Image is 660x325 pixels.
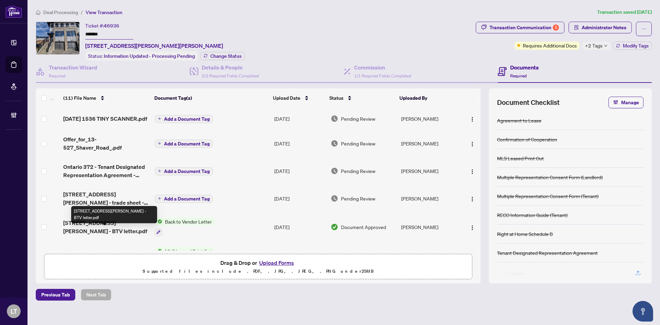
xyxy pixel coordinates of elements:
button: Add a Document Tag [155,114,213,123]
th: Uploaded By [397,88,459,108]
td: [PERSON_NAME] [398,157,461,185]
span: Ontario 372 - Tenant Designated Representation Agreement - Authority fo.pdf [63,163,149,179]
span: [STREET_ADDRESS][PERSON_NAME][PERSON_NAME] [85,42,223,50]
button: Transaction Communication5 [476,22,564,33]
td: [PERSON_NAME] [398,242,461,271]
div: Confirmation of Cooperation [497,136,557,143]
span: 46936 [104,23,119,29]
span: Back to Vendor Letter [162,218,214,225]
img: Document Status [331,223,338,231]
span: Document Checklist [497,98,560,107]
div: Tenant Designated Representation Agreement [497,249,598,257]
span: View Transaction [86,9,122,15]
span: home [36,10,41,15]
th: Upload Date [270,88,327,108]
span: Pending Review [341,167,375,175]
img: Status Icon [155,218,162,225]
p: Supported files include .PDF, .JPG, .JPEG, .PNG under 25 MB [48,267,468,275]
div: [STREET_ADDRESS][PERSON_NAME] - BTV letter.pdf [71,206,157,223]
span: LT [11,306,17,316]
th: Document Tag(s) [152,88,270,108]
span: plus [158,197,161,200]
div: 5 [553,24,559,31]
th: Status [327,88,397,108]
h4: Commission [354,63,411,72]
button: Next Tab [81,289,111,301]
span: Administrator Notes [582,22,626,33]
button: Open asap [632,301,653,322]
img: Logo [470,169,475,174]
h4: Documents [510,63,539,72]
span: down [604,44,607,47]
button: Add a Document Tag [155,140,213,148]
td: [PERSON_NAME] [398,212,461,242]
button: Change Status [200,52,245,60]
td: [DATE] [272,108,328,130]
td: [PERSON_NAME] [398,185,461,212]
div: Status: [85,51,198,61]
span: Pending Review [341,140,375,147]
td: [DATE] [272,212,328,242]
span: Required [49,73,65,78]
span: Modify Tags [623,43,649,48]
img: Document Status [331,140,338,147]
span: +2 Tags [585,42,603,50]
span: Pending Review [341,115,375,122]
div: Multiple Representation Consent Form (Tenant) [497,192,598,200]
button: Logo [467,138,478,149]
td: [DATE] [272,242,328,271]
span: Drag & Drop or [220,258,296,267]
span: Pending Review [341,195,375,202]
button: Add a Document Tag [155,115,213,123]
img: Logo [470,117,475,122]
button: Add a Document Tag [155,139,213,148]
button: Status IconMLS Leased Print Out [155,247,214,266]
img: logo [5,5,22,18]
th: (11) File Name [60,88,152,108]
span: Document Approved [341,223,386,231]
span: Requires Additional Docs [523,42,577,49]
div: Agreement to Lease [497,117,541,124]
button: Logo [467,113,478,124]
div: Right at Home Schedule B [497,230,553,238]
span: [STREET_ADDRESS][PERSON_NAME] - BTV letter.pdf [63,219,149,235]
button: Manage [608,97,643,108]
button: Modify Tags [613,42,652,50]
img: Logo [470,196,475,202]
span: [STREET_ADDRESS][PERSON_NAME] - trade sheet - [PERSON_NAME] to Review.pdf [63,190,149,207]
button: Previous Tab [36,289,75,301]
span: Offer_for_13-527_Shaver_Road_.pdf [63,135,149,152]
li: / [81,8,83,16]
span: Required [510,73,527,78]
img: Document Status [331,195,338,202]
span: plus [158,117,161,120]
span: [DATE] 1536 TINY SCANNER.pdf [63,115,147,123]
span: Manage [621,97,639,108]
img: Document Status [331,167,338,175]
span: Information Updated - Processing Pending [104,53,195,59]
span: Status [329,94,343,102]
div: Ticket #: [85,22,119,30]
button: Status IconBack to Vendor Letter [155,218,214,236]
h4: Transaction Wizard [49,63,97,72]
td: [PERSON_NAME] [398,130,461,157]
img: IMG-X12123505_1.jpg [36,22,79,54]
button: Logo [467,221,478,232]
div: Transaction Communication [489,22,559,33]
button: Add a Document Tag [155,167,213,175]
span: 1/1 Required Fields Completed [354,73,411,78]
h4: Details & People [202,63,259,72]
span: Previous Tab [41,289,70,300]
span: Add a Document Tag [164,117,210,121]
span: Drag & Drop orUpload FormsSupported files include .PDF, .JPG, .JPEG, .PNG under25MB [44,254,472,280]
span: Deal Processing [43,9,78,15]
img: Logo [470,225,475,230]
span: Change Status [210,54,242,58]
span: Add a Document Tag [164,169,210,174]
img: Document Status [331,115,338,122]
span: solution [574,25,579,30]
span: plus [158,169,161,173]
td: [PERSON_NAME] [398,108,461,130]
span: ellipsis [641,26,646,31]
div: RECO Information Guide (Tenant) [497,211,568,219]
